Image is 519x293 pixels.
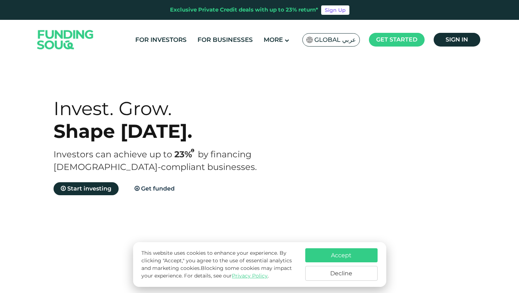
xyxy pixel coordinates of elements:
span: Investors can achieve up to [54,149,172,159]
button: Decline [305,266,378,281]
div: Shape [DATE]. [54,120,272,143]
span: Blocking some cookies may impact your experience. [141,265,292,279]
a: Start investing [54,182,119,195]
a: Get funded [127,182,182,195]
button: Accept [305,248,378,262]
span: For details, see our . [184,272,269,279]
p: This website uses cookies to enhance your experience. By clicking "Accept," you agree to the use ... [141,249,298,280]
a: For Investors [133,34,188,46]
img: SA Flag [306,37,313,43]
a: For Businesses [196,34,255,46]
span: Sign in [446,36,468,43]
a: Privacy Policy [232,272,268,279]
span: Get started [376,36,417,43]
a: Sign in [434,33,480,47]
i: 23% IRR (expected) ~ 15% Net yield (expected) [191,149,194,153]
span: Global عربي [314,36,356,44]
span: Start investing [67,185,111,192]
span: 23% [174,149,198,159]
span: More [264,36,283,43]
img: Logo [30,22,101,58]
div: Invest. Grow. [54,97,272,120]
span: Get funded [141,185,175,192]
div: Exclusive Private Credit deals with up to 23% return* [170,6,318,14]
a: Sign Up [321,5,349,15]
